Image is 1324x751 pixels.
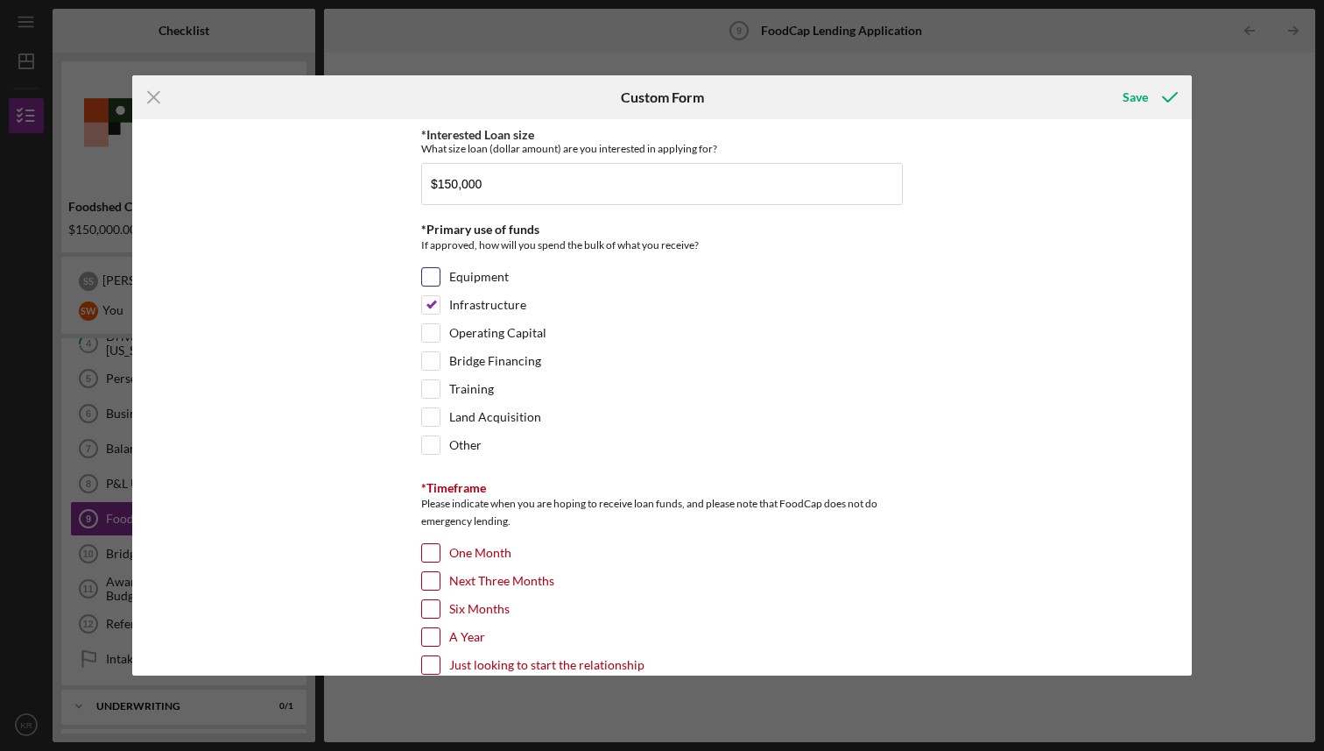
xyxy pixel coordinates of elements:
div: Save [1123,80,1148,115]
div: Please indicate when you are hoping to receive loan funds, and please note that FoodCap does not ... [421,495,903,535]
label: Next Three Months [449,572,554,590]
div: *Timeframe [421,481,903,495]
label: Equipment [449,268,509,286]
div: *Primary use of funds [421,223,903,237]
div: If approved, how will you spend the bulk of what you receive? [421,237,903,259]
label: One Month [449,544,511,562]
label: Infrastructure [449,296,526,314]
label: Just looking to start the relationship [449,656,644,674]
label: Bridge Financing [449,352,541,370]
h6: Custom Form [621,89,704,105]
label: Other [449,436,482,454]
label: Land Acquisition [449,408,541,426]
label: Operating Capital [449,324,546,342]
div: What size loan (dollar amount) are you interested in applying for? [421,142,903,155]
label: Six Months [449,600,510,618]
label: A Year [449,628,485,646]
label: *Interested Loan size [421,127,534,142]
label: Training [449,380,494,398]
button: Save [1105,80,1192,115]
